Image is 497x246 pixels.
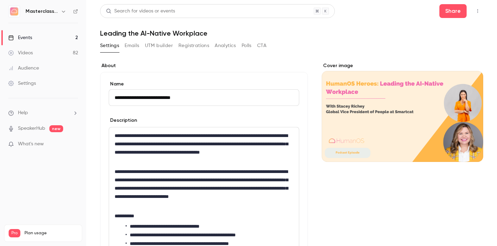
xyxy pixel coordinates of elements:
[439,4,467,18] button: Share
[125,40,139,51] button: Emails
[322,62,483,69] label: Cover image
[8,80,36,87] div: Settings
[257,40,266,51] button: CTA
[145,40,173,51] button: UTM builder
[8,65,39,72] div: Audience
[8,34,32,41] div: Events
[18,140,44,148] span: What's new
[8,49,33,56] div: Videos
[100,29,483,37] h1: Leading the AI-Native Workplace
[109,117,137,124] label: Description
[106,8,175,15] div: Search for videos or events
[26,8,58,15] h6: Masterclass Channel
[18,109,28,117] span: Help
[100,62,308,69] label: About
[9,6,20,17] img: Masterclass Channel
[322,62,483,162] section: Cover image
[100,40,119,51] button: Settings
[242,40,252,51] button: Polls
[18,125,45,132] a: SpeakerHub
[70,141,78,147] iframe: Noticeable Trigger
[8,109,78,117] li: help-dropdown-opener
[109,81,299,88] label: Name
[215,40,236,51] button: Analytics
[49,125,63,132] span: new
[9,229,20,237] span: Pro
[25,230,78,236] span: Plan usage
[178,40,209,51] button: Registrations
